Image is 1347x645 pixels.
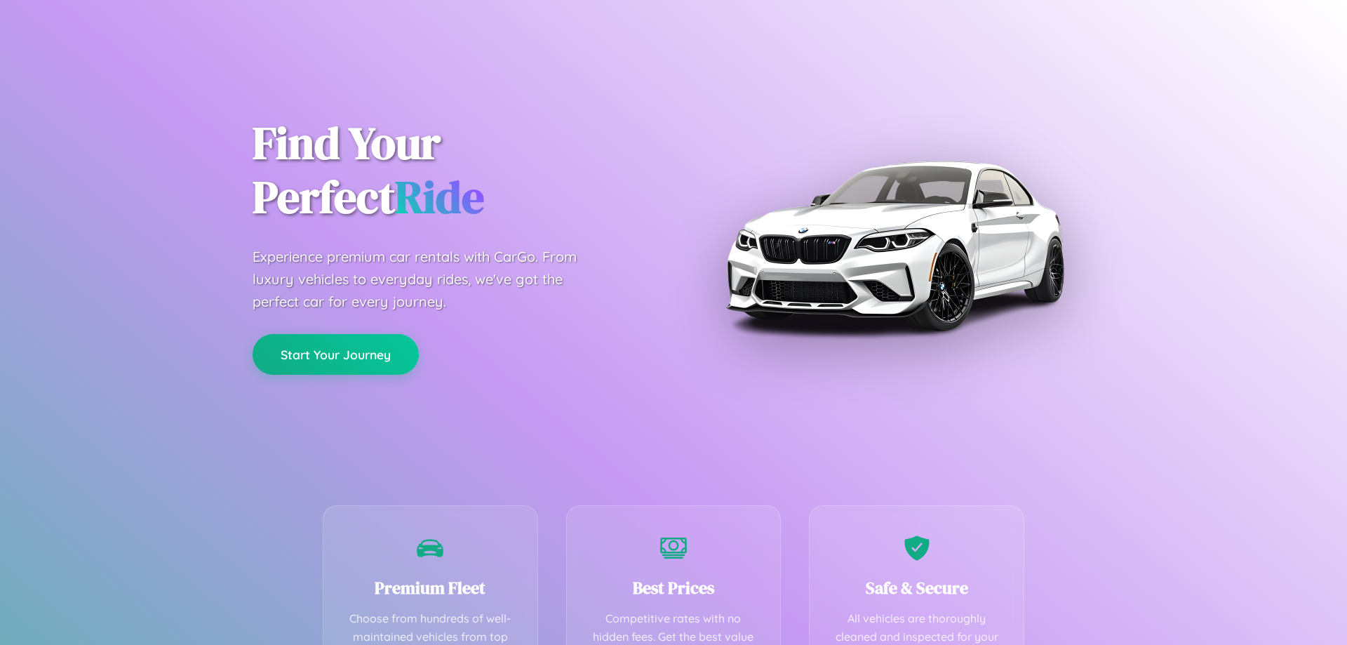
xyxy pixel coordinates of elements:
[253,117,652,225] h1: Find Your Perfect
[395,166,484,227] span: Ride
[831,576,1003,599] h3: Safe & Secure
[719,70,1070,421] img: Premium BMW car rental vehicle
[253,246,603,313] p: Experience premium car rentals with CarGo. From luxury vehicles to everyday rides, we've got the ...
[588,576,760,599] h3: Best Prices
[344,576,516,599] h3: Premium Fleet
[253,334,419,375] button: Start Your Journey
